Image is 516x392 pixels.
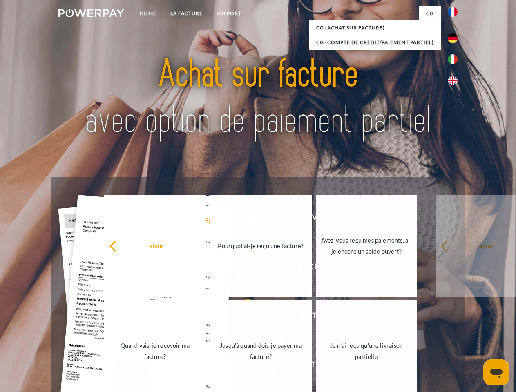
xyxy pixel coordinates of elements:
[78,39,438,156] img: title-powerpay_fr.svg
[483,359,509,385] iframe: Bouton de lancement de la fenêtre de messagerie
[210,6,248,21] a: Support
[448,33,458,43] img: de
[163,6,210,21] a: LA FACTURE
[309,35,441,50] a: CG (Compte de crédit/paiement partiel)
[58,9,124,17] img: logo-powerpay-white.svg
[448,54,458,64] img: it
[215,340,307,362] div: Jusqu'à quand dois-je payer ma facture?
[133,6,163,21] a: Home
[448,7,458,17] img: fr
[109,340,201,362] div: Quand vais-je recevoir ma facture?
[309,20,441,35] a: CG (achat sur facture)
[321,340,413,362] div: Je n'ai reçu qu'une livraison partielle
[215,240,307,251] div: Pourquoi ai-je reçu une facture?
[448,76,458,85] img: en
[321,235,413,257] div: Avez-vous reçu mes paiements, ai-je encore un solde ouvert?
[109,240,201,251] div: retour
[316,195,418,297] a: Avez-vous reçu mes paiements, ai-je encore un solde ouvert?
[419,6,441,21] a: CG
